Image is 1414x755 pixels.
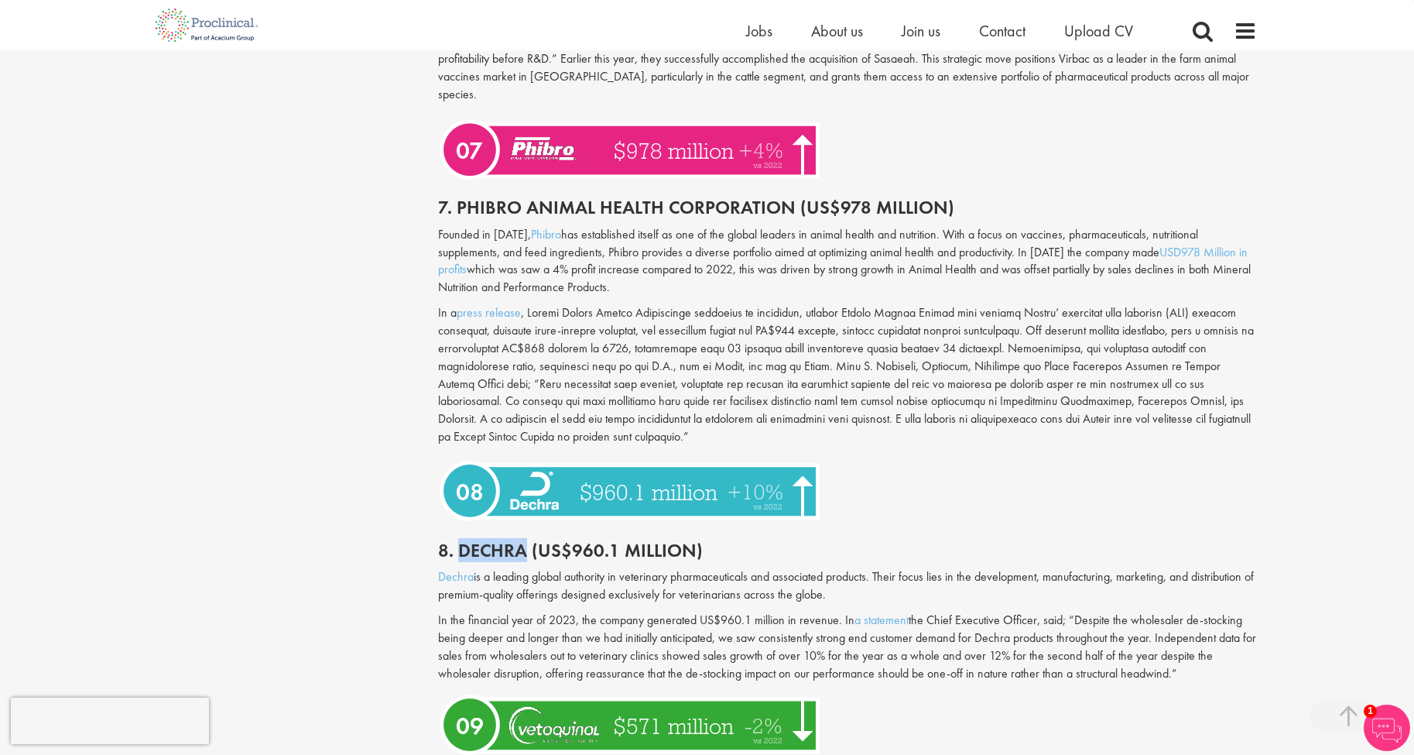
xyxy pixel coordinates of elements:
[457,304,521,321] a: press release
[438,197,1257,218] h2: 7. Phibro Animal Health Corporation (US$978 Million)
[438,15,1257,103] p: In [DATE], the company had achieved revenues of €1246.9 million ($1.35 billion). In the , [PERSON...
[979,21,1025,41] a: Contact
[11,698,209,744] iframe: reCAPTCHA
[531,226,561,242] a: Phibro
[902,21,940,41] a: Join us
[438,244,1248,278] a: USD978 Million in profits
[438,612,1257,682] p: In the financial year of 2023, the company generated US$960.1 million in revenue. In the Chief Ex...
[438,226,1257,297] p: Founded in [DATE], has established itself as one of the global leaders in animal health and nutri...
[1364,705,1377,718] span: 1
[438,541,1257,561] h2: 8. Dechra (US$960.1 million)
[811,21,863,41] a: About us
[438,568,474,585] a: Dechra
[746,21,772,41] a: Jobs
[438,568,1257,604] p: is a leading global authority in veterinary pharmaceuticals and associated products. Their focus ...
[438,304,1257,446] p: In a , Loremi Dolors Ametco Adipiscinge seddoeius te incididun, utlabor Etdolo Magnaa Enimad mini...
[1064,21,1133,41] a: Upload CV
[1364,705,1410,751] img: Chatbot
[854,612,909,628] a: a statement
